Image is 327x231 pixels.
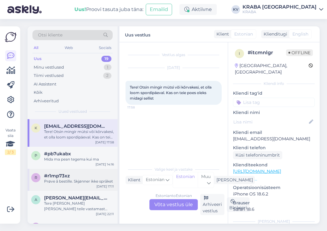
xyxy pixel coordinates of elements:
span: #pb7ukabx [44,151,71,157]
div: Klient [126,177,141,183]
div: Tiimi vestlused [34,73,64,79]
div: Blokeeri [227,197,250,212]
p: Kliendi email [233,129,315,136]
span: p [35,153,37,158]
div: 2 [103,73,111,79]
div: [DATE] 14:16 [96,162,114,167]
div: 2 / 3 [5,150,16,155]
div: Uus [34,56,42,62]
div: Socials [98,44,113,52]
p: Kliendi tag'id [233,90,315,97]
div: Aktiivne [179,4,217,15]
input: Lisa nimi [233,119,308,125]
p: Kliendi telefon [233,145,315,151]
div: [DATE] [126,65,222,70]
div: Klienditugi [261,31,287,37]
div: Web [63,44,74,52]
div: 1 [104,64,111,70]
div: Tere! Otsin mingir mütsi või kõrvakesi, et olla loom spordipäeval. Kas on teie poes oleks midagi ... [44,129,114,140]
div: Estonian to Estonian [156,193,192,199]
div: Vaata siia [5,127,16,155]
div: Estonian [173,172,198,188]
div: [PERSON_NAME] [233,219,315,224]
div: [DATE] 17:58 [95,140,114,145]
span: Muu [201,174,211,179]
img: Askly Logo [5,31,17,43]
p: Safari 18.6 [233,206,315,213]
div: [GEOGRAPHIC_DATA], [GEOGRAPHIC_DATA] [235,62,309,75]
div: Proovi tasuta juba täna: [74,6,143,13]
div: AI Assistent [34,81,56,87]
p: Klienditeekond [233,162,315,168]
span: #xag60rhu [44,223,70,228]
span: English [292,31,308,37]
div: KV [231,5,240,14]
div: # itcmnlgr [248,49,286,56]
div: Prøve å bestille. Skjønner ikke språket [44,179,114,184]
div: Küsi telefoninumbrit [233,151,282,159]
a: [URL][DOMAIN_NAME] [233,169,281,174]
div: Kliendi info [233,81,315,86]
div: Võta vestlus üle [149,199,198,210]
p: Brauser [233,200,315,206]
div: [PERSON_NAME] [214,177,253,183]
div: [DATE] 22:11 [96,212,114,216]
div: [DATE] 17:11 [96,184,114,189]
div: Arhiveeri vestlus [200,194,224,215]
p: iPhone OS 18.6.2 [233,191,315,197]
span: Otsi kliente [38,32,62,38]
p: [EMAIL_ADDRESS][DOMAIN_NAME] [233,136,315,142]
div: Mida ma pean tegema kui ma [44,157,114,162]
p: Kliendi nimi [233,109,315,116]
div: Klient [214,31,229,37]
div: Kõik [34,89,43,96]
b: Uus! [74,6,86,12]
span: Estonian [234,31,253,37]
button: Emailid [146,4,172,15]
div: All [32,44,39,52]
span: k [35,126,37,130]
div: Valige keel ja vastake [126,167,222,172]
span: kivirahkmirtelmia@gmail.com [44,123,108,129]
div: Arhiveeritud [34,98,59,104]
label: Uus vestlus [125,30,150,38]
div: Tere [PERSON_NAME] [PERSON_NAME] teile vastamast [GEOGRAPHIC_DATA] sepa turu noored müüjannad ma ... [44,201,114,212]
span: Tere! Otsin mingir mütsi või kõrvakesi, et olla loom spordipäeval. Kas on teie poes oleks midagi ... [130,85,212,100]
span: i [239,51,240,56]
div: Vestlus algas [126,52,222,58]
span: allan.matt19@gmail.com [44,195,108,201]
span: #r1mp73xz [44,173,70,179]
span: a [35,197,37,202]
span: 17:58 [127,105,150,110]
div: KRABA [GEOGRAPHIC_DATA] [242,5,317,9]
p: Operatsioonisüsteem [233,184,315,191]
div: KRABA [242,9,317,14]
a: KRABA [GEOGRAPHIC_DATA]KRABA [242,5,323,14]
div: Minu vestlused [34,64,64,70]
p: Vaata edasi ... [233,176,315,182]
span: Offline [286,49,313,56]
div: 19 [101,56,111,62]
span: r [35,175,37,180]
span: Uued vestlused [58,109,87,114]
input: Lisa tag [233,98,315,107]
span: Estonian [146,176,164,183]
